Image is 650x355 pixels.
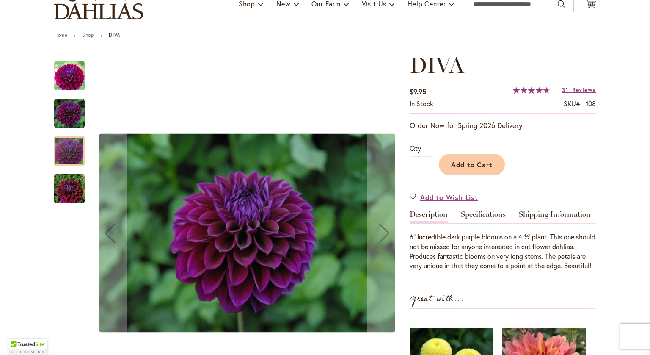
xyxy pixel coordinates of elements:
span: Qty [410,144,421,153]
div: Detailed Product Info [410,211,596,271]
strong: Great with... [410,292,464,306]
span: $9.95 [410,87,426,96]
span: Add to Wish List [420,192,478,202]
span: DIVA [410,52,464,78]
div: 95% [513,87,550,94]
a: Specifications [461,211,506,223]
strong: SKU [564,99,582,108]
span: In stock [410,99,433,108]
div: Diva [54,53,93,90]
div: Diva [54,128,93,166]
a: Description [410,211,448,223]
a: Home [54,32,67,38]
div: 108 [586,99,596,109]
span: Add to Cart [451,160,493,169]
a: Shop [82,32,94,38]
div: Diva [54,166,85,203]
div: 6” Incredible dark purple blooms on a 4 ½’ plant. This one should not be missed for anyone intere... [410,232,596,271]
strong: DIVA [109,32,120,38]
iframe: Launch Accessibility Center [6,325,30,349]
div: Availability [410,99,433,109]
img: Diva [54,61,85,91]
img: Diva [39,169,100,209]
img: Diva [99,134,395,333]
span: Reviews [572,86,596,94]
span: 31 [562,86,568,94]
button: Add to Cart [439,154,505,175]
a: Shipping Information [519,211,591,223]
img: Diva [54,98,85,129]
div: Diva [54,90,93,128]
p: Order Now for Spring 2026 Delivery [410,120,596,130]
a: 31 Reviews [562,86,596,94]
a: Add to Wish List [410,192,478,202]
